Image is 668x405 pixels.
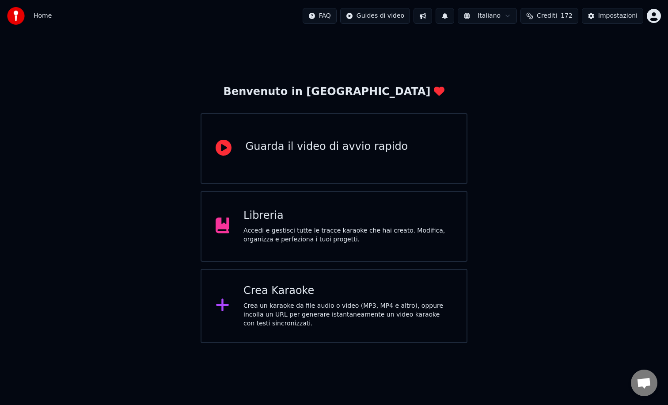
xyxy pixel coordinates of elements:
[303,8,337,24] button: FAQ
[520,8,578,24] button: Crediti172
[243,284,452,298] div: Crea Karaoke
[537,11,557,20] span: Crediti
[243,226,452,244] div: Accedi e gestisci tutte le tracce karaoke che hai creato. Modifica, organizza e perfeziona i tuoi...
[631,370,657,396] a: Aprire la chat
[598,11,638,20] div: Impostazioni
[582,8,643,24] button: Impostazioni
[243,209,452,223] div: Libreria
[561,11,573,20] span: 172
[34,11,52,20] span: Home
[340,8,410,24] button: Guides di video
[243,302,452,328] div: Crea un karaoke da file audio o video (MP3, MP4 e altro), oppure incolla un URL per generare ista...
[224,85,445,99] div: Benvenuto in [GEOGRAPHIC_DATA]
[34,11,52,20] nav: breadcrumb
[7,7,25,25] img: youka
[246,140,408,154] div: Guarda il video di avvio rapido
